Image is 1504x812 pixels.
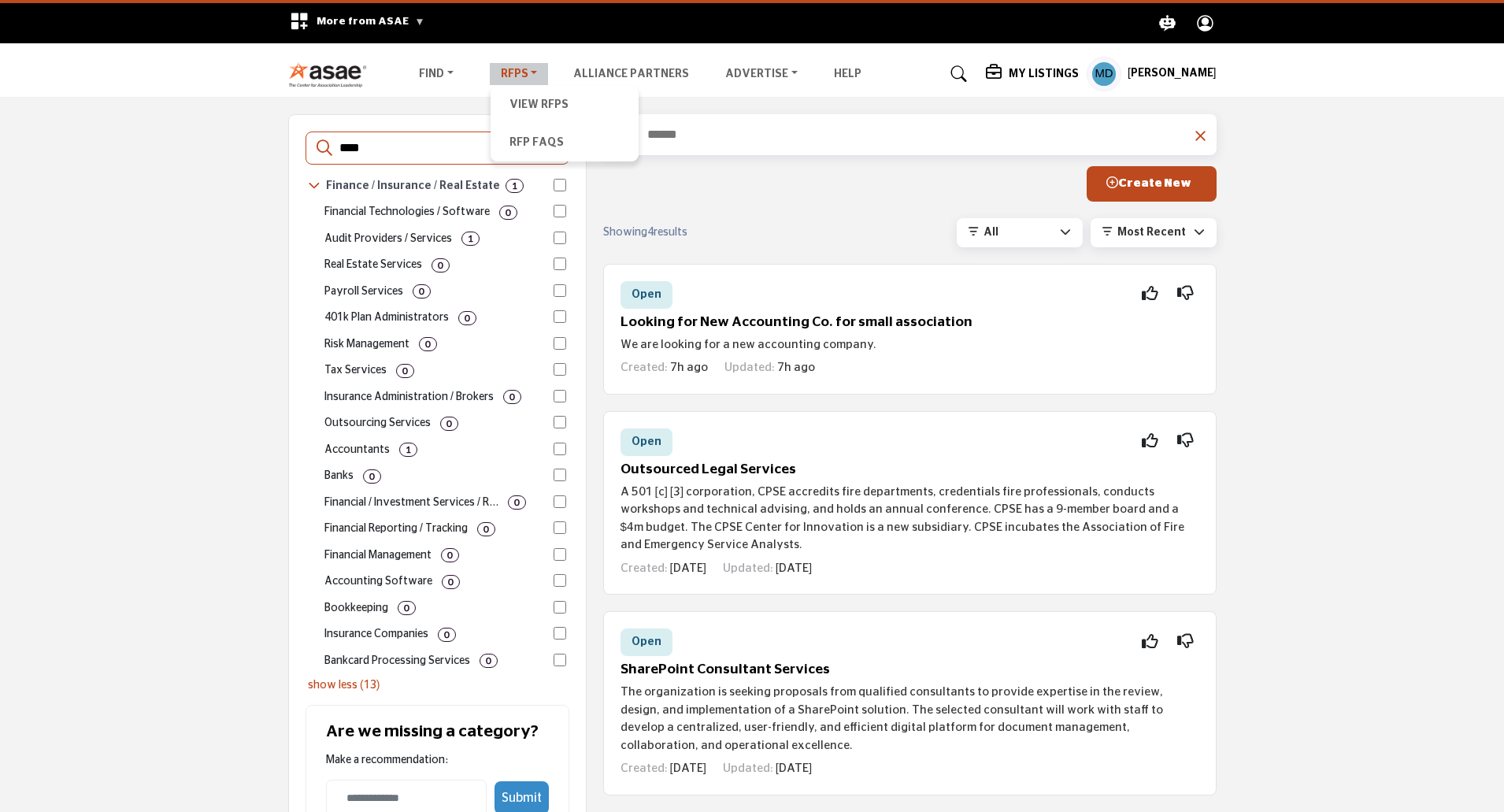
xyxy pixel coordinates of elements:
span: Created: [620,562,668,574]
p: Software for financial management. [324,204,490,221]
div: 1 Results For Accountants [399,443,417,457]
div: 1 Results For Audit Providers / Services [461,232,480,246]
a: Find [408,63,465,85]
div: 0 Results For Financial Reporting / Tracking [477,522,495,536]
input: Select Bookkeeping [554,601,566,614]
b: 0 [419,286,424,297]
a: Alliance Partners [573,69,689,80]
input: Select Tax Services [554,363,566,376]
b: 1 [512,180,517,191]
p: The organization is seeking proposals from qualified consultants to provide expertise in the revi... [620,684,1199,755]
input: Select Accounting Software [554,574,566,587]
input: Select Finance / Insurance / Real Estate [554,179,566,191]
input: Select 401k Plan Administrators [554,310,566,323]
input: Select Risk Management [554,337,566,350]
b: 0 [514,497,520,508]
p: Realtor and property management solutions. [324,257,422,273]
p: 401(k) administration and retirement plans. [324,310,449,326]
p: show less (13) [308,677,566,694]
input: Select Insurance Companies [554,627,566,640]
b: 0 [446,418,452,429]
div: Showing results [603,224,787,241]
input: Select Payroll Services [554,284,566,297]
div: 0 Results For Financial Management [441,548,459,562]
span: Make a recommendation: [326,755,448,766]
span: Open [632,289,661,300]
a: Help [834,69,861,80]
span: [DATE] [670,762,706,774]
div: 0 Results For Financial / Investment Services / Retirement Services [508,495,526,510]
b: 0 [402,365,408,376]
h5: My Listings [1009,67,1079,81]
p: Budgeting, planning, and financial oversight. [324,547,432,564]
p: Business management and process outsourcing services. [324,415,431,432]
div: 0 Results For Payroll Services [413,284,431,298]
div: More from ASAE [280,3,435,43]
div: 0 Results For Banks [363,469,381,484]
span: Most Recent [1117,227,1186,238]
b: 0 [465,313,470,324]
p: Tax planning and preparation services. [324,362,387,379]
span: 7h ago [777,362,815,373]
div: My Listings [986,65,1079,83]
p: Banking and financial institutions. [324,468,354,484]
h5: Outsourced Legal Services [620,462,1199,478]
p: Insurance support and administration. [324,389,494,406]
h5: Looking for New Accounting Co. for small association [620,314,1199,331]
p: Accounting and financial services. [324,442,390,458]
b: 0 [447,550,453,561]
button: Create New [1087,166,1217,202]
input: Search Categories [338,138,558,158]
b: 0 [425,339,431,350]
i: Interested [1142,641,1158,642]
b: 0 [448,577,454,588]
p: Payment processing and merchant services. [324,653,470,669]
b: 0 [509,391,515,402]
span: 7h ago [670,362,708,373]
input: Select Audit Providers / Services [554,232,566,244]
input: Select Accountants [554,443,566,455]
p: Insurance providers and companies. [324,626,428,643]
input: Select Financial Technologies / Software [554,205,566,217]
p: Bookkeeping and accounting support. [324,600,388,617]
a: RFPs [490,63,549,85]
a: View RFPs [498,94,631,116]
span: Create New [1106,177,1191,189]
div: 0 Results For Insurance Administration / Brokers [503,390,521,404]
div: 0 Results For Outsourcing Services [440,417,458,431]
span: Open [632,436,661,447]
div: 0 Results For Financial Technologies / Software [499,206,517,220]
p: A 501 [c] [3] corporation, CPSE accredits fire departments, credentials fire professionals, condu... [620,484,1199,554]
span: More from ASAE [317,16,424,27]
span: [DATE] [776,762,812,774]
input: Select Insurance Administration / Brokers [554,390,566,402]
span: [DATE] [670,562,706,574]
p: Financial reporting and tracking solutions. [324,521,468,537]
img: site Logo [288,61,376,87]
b: 0 [483,524,489,535]
b: 0 [369,471,375,482]
b: 1 [468,233,473,244]
b: 1 [406,444,411,455]
span: Open [632,636,661,647]
span: [DATE] [776,562,812,574]
div: 0 Results For Risk Management [419,337,437,351]
input: Select Financial / Investment Services / Retirement Services [554,495,566,508]
div: 0 Results For Tax Services [396,364,414,378]
b: 0 [444,629,450,640]
input: Select Financial Reporting / Tracking [554,521,566,534]
p: Audit and compliance services. [324,231,452,247]
span: 4 [647,227,654,238]
input: Select Banks [554,469,566,481]
span: Updated: [723,762,773,774]
input: Select Real Estate Services [554,258,566,270]
div: 0 Results For 401k Plan Administrators [458,311,476,325]
input: Select Outsourcing Services [554,416,566,428]
span: Created: [620,762,668,774]
a: Advertise [714,63,809,85]
p: Payroll processing and management services. [324,284,403,300]
input: Select Bankcard Processing Services [554,654,566,666]
div: 0 Results For Bookkeeping [398,601,416,615]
